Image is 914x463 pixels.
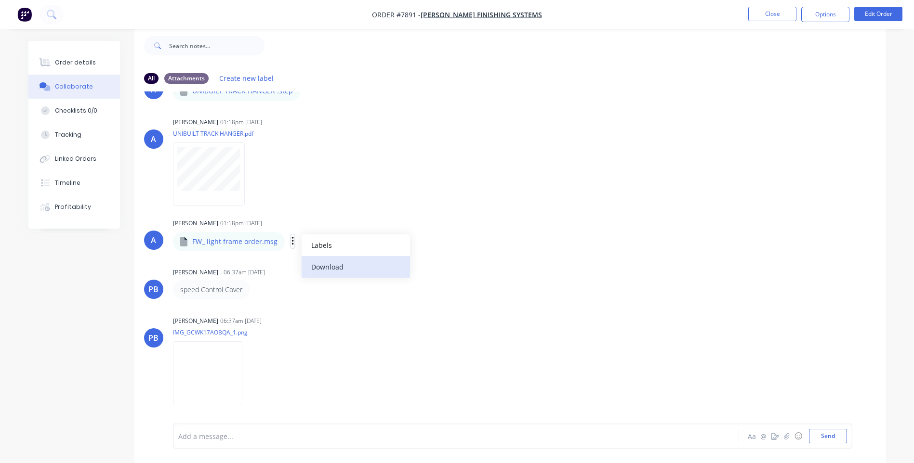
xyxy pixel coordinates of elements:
div: Tracking [55,130,81,139]
p: UNIBUILT TRACK HANGER.pdf [173,129,254,138]
div: Linked Orders [55,154,96,163]
div: speed Control Cover [180,284,242,295]
div: - 06:37am [DATE] [220,268,265,277]
div: A [151,234,156,246]
a: [PERSON_NAME] Finishing Systems [421,10,542,19]
button: Tracking [28,123,120,147]
p: FW_ light frame order.msg [192,237,278,246]
div: A [151,133,156,145]
div: Attachments [164,73,209,84]
button: Create new label [214,72,279,85]
button: Download [302,256,410,278]
div: Collaborate [55,82,93,91]
div: [PERSON_NAME] [173,219,218,228]
img: Factory [17,7,32,22]
span: Order #7891 - [372,10,421,19]
div: Checklists 0/0 [55,106,97,115]
div: PB [148,283,159,295]
div: [PERSON_NAME] [173,118,218,127]
div: 06:37am [DATE] [220,317,262,325]
button: Close [748,7,796,21]
button: Profitability [28,195,120,219]
button: Checklists 0/0 [28,99,120,123]
button: Edit Order [854,7,902,21]
div: 01:18pm [DATE] [220,219,262,228]
button: Collaborate [28,75,120,99]
div: [PERSON_NAME] [173,317,218,325]
button: Options [801,7,849,22]
button: Order details [28,51,120,75]
div: 01:18pm [DATE] [220,118,262,127]
div: PB [148,332,159,344]
button: @ [758,430,769,442]
button: Send [809,429,847,443]
div: [PERSON_NAME] [173,268,218,277]
p: IMG_GCWK17AOBQA_1.png [173,328,252,336]
button: Aa [746,430,758,442]
button: Labels [302,234,410,256]
div: All [144,73,159,84]
div: Timeline [55,179,80,187]
p: UNIBUILT TRACK HANGER .step [192,86,293,96]
button: Linked Orders [28,147,120,171]
button: Timeline [28,171,120,195]
input: Search notes... [169,36,265,55]
div: Profitability [55,203,91,211]
button: ☺ [793,430,804,442]
div: Order details [55,58,96,67]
